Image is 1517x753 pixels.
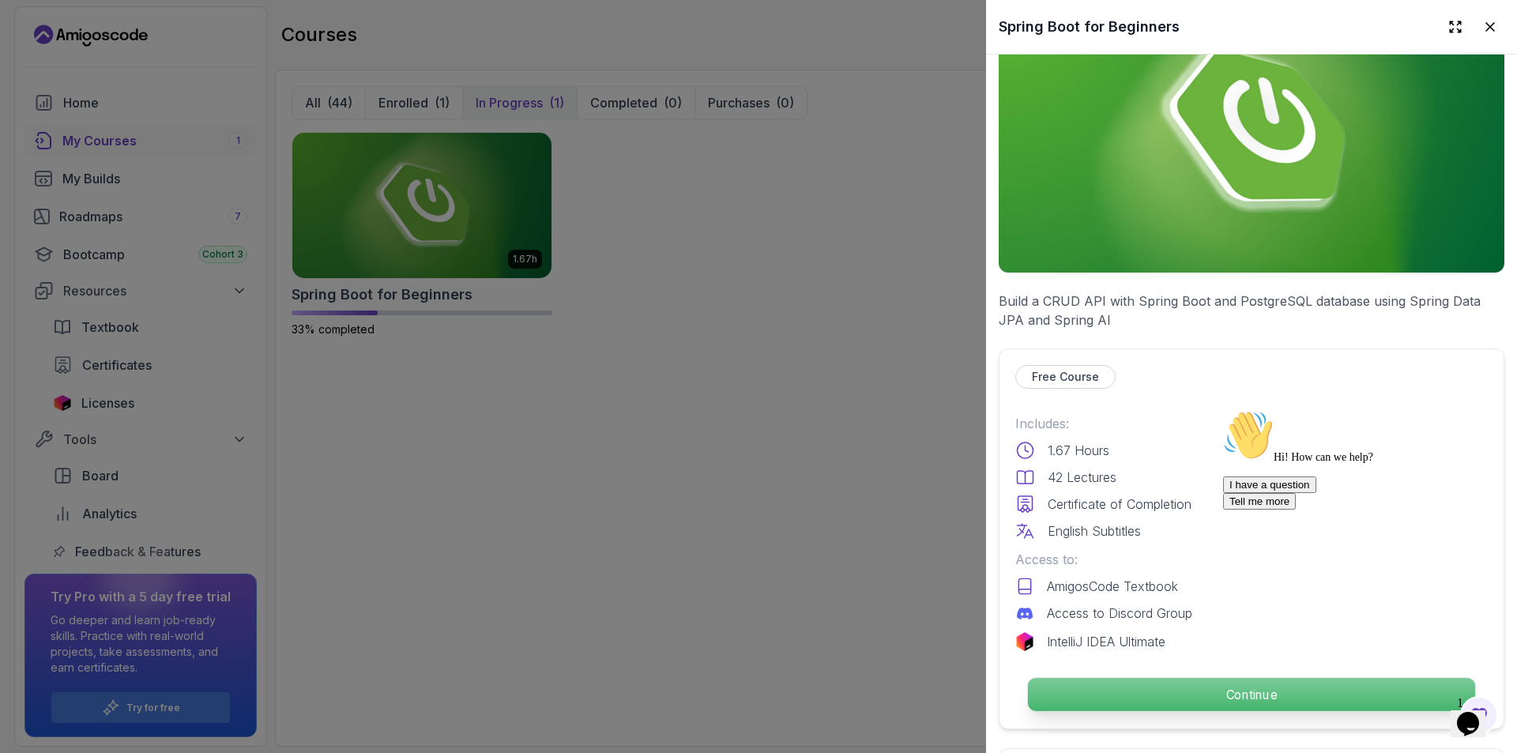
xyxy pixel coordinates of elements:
p: English Subtitles [1048,521,1141,540]
iframe: chat widget [1451,690,1501,737]
p: Continue [1028,678,1475,711]
p: IntelliJ IDEA Ultimate [1047,632,1165,651]
h2: Spring Boot for Beginners [999,16,1180,38]
iframe: chat widget [1217,404,1501,682]
img: :wave: [6,6,57,57]
span: Hi! How can we help? [6,47,156,59]
p: 1.67 Hours [1048,441,1109,460]
p: Free Course [1032,369,1099,385]
p: 42 Lectures [1048,468,1116,487]
button: I have a question [6,73,100,89]
img: jetbrains logo [1015,632,1034,651]
button: Continue [1027,677,1476,712]
p: Includes: [1015,414,1488,433]
p: Access to: [1015,550,1488,569]
p: Access to Discord Group [1047,604,1192,623]
button: Expand drawer [1441,13,1470,41]
div: 👋Hi! How can we help?I have a questionTell me more [6,6,291,106]
p: Build a CRUD API with Spring Boot and PostgreSQL database using Spring Data JPA and Spring AI [999,292,1504,329]
button: Tell me more [6,89,79,106]
p: Certificate of Completion [1048,495,1191,514]
p: AmigosCode Textbook [1047,577,1178,596]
